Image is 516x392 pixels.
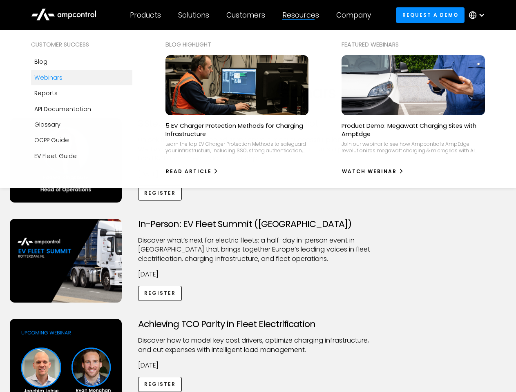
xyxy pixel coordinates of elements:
div: Featured webinars [342,40,485,49]
a: Webinars [31,70,132,85]
a: Register [138,185,182,200]
a: API Documentation [31,101,132,117]
p: 5 EV Charger Protection Methods for Charging Infrastructure [165,122,309,138]
div: watch webinar [342,168,397,175]
h3: In-Person: EV Fleet Summit ([GEOGRAPHIC_DATA]) [138,219,378,229]
div: Resources [282,11,319,20]
div: EV Fleet Guide [34,151,77,160]
div: Learn the top EV Charger Protection Methods to safeguard your infrastructure, including SSO, stro... [165,141,309,154]
a: Register [138,377,182,392]
a: Reports [31,85,132,101]
div: Company [336,11,371,20]
div: Reports [34,89,58,98]
a: Read Article [165,165,219,178]
p: [DATE] [138,361,378,370]
div: Products [130,11,161,20]
div: Customers [226,11,265,20]
p: [DATE] [138,270,378,279]
div: Customer success [31,40,132,49]
a: OCPP Guide [31,132,132,148]
div: Blog Highlight [165,40,309,49]
div: Join our webinar to see how Ampcontrol's AmpEdge revolutionizes megawatt charging & microgrids wi... [342,141,485,154]
h3: Achieving TCO Parity in Fleet Electrification [138,319,378,330]
div: Glossary [34,120,60,129]
a: Register [138,286,182,301]
div: Read Article [166,168,212,175]
a: Glossary [31,117,132,132]
div: OCPP Guide [34,136,69,145]
p: Discover how to model key cost drivers, optimize charging infrastructure, and cut expenses with i... [138,336,378,354]
div: Solutions [178,11,209,20]
a: EV Fleet Guide [31,148,132,164]
div: API Documentation [34,105,91,114]
a: Request a demo [396,7,465,22]
a: watch webinar [342,165,404,178]
a: Blog [31,54,132,69]
p: Product Demo: Megawatt Charging Sites with AmpEdge [342,122,485,138]
div: Blog [34,57,47,66]
p: ​Discover what’s next for electric fleets: a half-day in-person event in [GEOGRAPHIC_DATA] that b... [138,236,378,263]
div: Webinars [34,73,63,82]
